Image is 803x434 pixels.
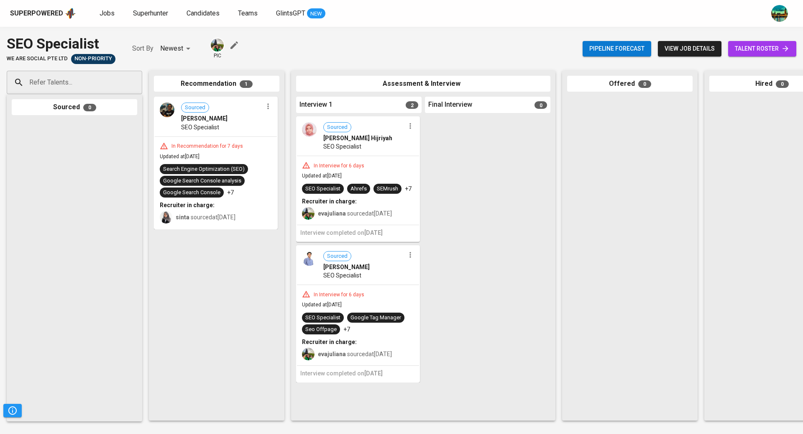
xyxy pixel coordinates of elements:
a: Superhunter [133,8,170,19]
img: 233332f87745e84aed340300fc567a5b.jpg [302,251,317,266]
span: sourced at [DATE] [176,214,235,221]
span: GlintsGPT [276,9,305,17]
h6: Interview completed on [300,369,416,378]
span: SEO Specialist [323,142,361,151]
b: Recruiter in charge: [302,339,357,345]
div: In Recommendation for 7 days [168,143,246,150]
button: view job details [658,41,721,56]
span: 0 [776,80,789,88]
span: [DATE] [364,229,383,236]
span: NEW [307,10,325,18]
span: Teams [238,9,258,17]
span: talent roster [735,44,790,54]
p: +7 [405,185,412,193]
a: Jobs [100,8,116,19]
div: Google Search Console analysis [163,177,241,185]
span: Jobs [100,9,115,17]
span: We Are Social Pte Ltd [7,55,68,63]
img: c248f3267d42ac56a618c3c38d995b3c.jpg [160,103,174,117]
span: Superhunter [133,9,168,17]
b: evajuliana [318,210,346,217]
span: sourced at [DATE] [318,351,392,357]
div: Pending Client’s Feedback [71,54,115,64]
span: Candidates [187,9,220,17]
span: sourced at [DATE] [318,210,392,217]
a: talent roster [728,41,796,56]
img: sinta.windasari@glints.com [160,211,172,223]
div: Superpowered [10,9,63,18]
div: Sourced[PERSON_NAME] HijriyahSEO SpecialistIn Interview for 6 daysUpdated at[DATE]SEO SpecialistA... [296,116,420,242]
div: In Interview for 6 days [310,162,368,169]
img: eva@glints.com [211,39,224,51]
p: +7 [227,188,234,197]
span: Updated at [DATE] [302,302,342,308]
button: Open [138,82,139,83]
span: SEO Specialist [323,271,361,280]
span: 1 [240,80,253,88]
img: 2be4f595bca07458322d48a6c836c907.jpg [302,122,317,137]
div: Recommendation [154,76,279,92]
span: 0 [638,80,651,88]
b: Recruiter in charge: [302,198,357,205]
div: Sourced[PERSON_NAME]SEO SpecialistIn Interview for 6 daysUpdated at[DATE]SEO SpecialistGoogle Tag... [296,245,420,383]
span: 0 [83,104,96,111]
button: Pipeline forecast [583,41,651,56]
div: pic [210,38,225,59]
div: In Interview for 6 days [310,291,368,298]
p: +7 [343,325,350,334]
p: Sort By [132,44,153,54]
span: Pipeline forecast [589,44,644,54]
span: Updated at [DATE] [302,173,342,179]
b: sinta [176,214,189,221]
div: Search Engine Optimization (SEO) [163,165,245,173]
span: 2 [406,101,418,109]
span: Sourced [324,123,351,131]
a: Superpoweredapp logo [10,7,76,20]
button: Pipeline Triggers [3,404,22,417]
div: Ahrefs [350,185,367,193]
span: 0 [534,101,547,109]
span: Final Interview [428,100,472,110]
span: Non-Priority [71,55,115,63]
div: Newest [160,41,193,56]
span: Sourced [182,104,209,112]
span: [PERSON_NAME] Hijriyah [323,134,392,142]
a: Candidates [187,8,221,19]
img: eva@glints.com [302,207,315,220]
div: Sourced [12,99,137,116]
img: a5d44b89-0c59-4c54-99d0-a63b29d42bd3.jpg [771,5,788,22]
div: Google Search Console [163,189,220,197]
div: Assessment & Interview [296,76,550,92]
img: app logo [65,7,76,20]
span: Interview 1 [299,100,332,110]
b: evajuliana [318,351,346,357]
h6: Interview completed on [300,229,416,238]
div: Sourced[PERSON_NAME]SEO SpecialistIn Recommendation for 7 daysUpdated at[DATE]Search Engine Optim... [154,97,278,229]
div: SEO Specialist [305,314,340,322]
div: Seo Offpage [305,326,337,334]
b: Recruiter in charge: [160,202,215,208]
div: Offered [567,76,693,92]
span: SEO Specialist [181,123,219,131]
div: SEMrush [377,185,398,193]
div: Google Tag Manager [350,314,401,322]
div: SEO Specialist [305,185,340,193]
span: Sourced [324,252,351,260]
span: view job details [665,44,715,54]
span: Updated at [DATE] [160,154,199,159]
span: [PERSON_NAME] [181,114,228,123]
span: [DATE] [364,370,383,377]
a: Teams [238,8,259,19]
div: SEO Specialist [7,33,115,54]
p: Newest [160,44,183,54]
a: GlintsGPT NEW [276,8,325,19]
span: [PERSON_NAME] [323,263,370,271]
img: eva@glints.com [302,348,315,360]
